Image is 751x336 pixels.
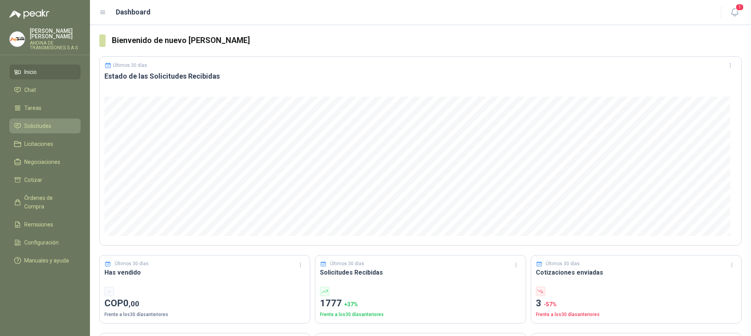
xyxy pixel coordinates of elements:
a: Negociaciones [9,155,81,169]
span: 0 [123,298,139,309]
p: COP [104,296,305,311]
h1: Dashboard [116,7,151,18]
span: Remisiones [24,220,53,229]
span: Negociaciones [24,158,60,166]
h3: Estado de las Solicitudes Recibidas [104,72,737,81]
p: Últimos 30 días [115,260,149,268]
div: - [104,287,114,296]
span: 1 [735,4,744,11]
h3: Solicitudes Recibidas [320,268,521,277]
h3: Cotizaciones enviadas [536,268,737,277]
span: ,00 [129,299,139,308]
button: 1 [728,5,742,20]
a: Configuración [9,235,81,250]
p: 3 [536,296,737,311]
p: Últimos 30 días [546,260,580,268]
span: Configuración [24,238,59,247]
a: Manuales y ayuda [9,253,81,268]
span: Inicio [24,68,37,76]
p: Últimos 30 días [113,63,147,68]
span: Chat [24,86,36,94]
a: Solicitudes [9,119,81,133]
a: Remisiones [9,217,81,232]
span: Licitaciones [24,140,53,148]
span: Órdenes de Compra [24,194,73,211]
p: Frente a los 30 días anteriores [104,311,305,318]
p: Frente a los 30 días anteriores [536,311,737,318]
span: Tareas [24,104,41,112]
a: Órdenes de Compra [9,190,81,214]
a: Inicio [9,65,81,79]
span: + 37 % [344,301,358,307]
span: Cotizar [24,176,42,184]
p: ANDINA DE TRANSMISIONES S.A.S [30,41,81,50]
h3: Has vendido [104,268,305,277]
span: -57 % [544,301,557,307]
img: Company Logo [10,32,25,47]
span: Manuales y ayuda [24,256,69,265]
a: Chat [9,83,81,97]
a: Licitaciones [9,137,81,151]
a: Tareas [9,101,81,115]
a: Cotizar [9,172,81,187]
span: Solicitudes [24,122,51,130]
p: Frente a los 30 días anteriores [320,311,521,318]
p: [PERSON_NAME] [PERSON_NAME] [30,28,81,39]
p: 1777 [320,296,521,311]
img: Logo peakr [9,9,49,19]
p: Últimos 30 días [330,260,364,268]
h3: Bienvenido de nuevo [PERSON_NAME] [112,34,742,47]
